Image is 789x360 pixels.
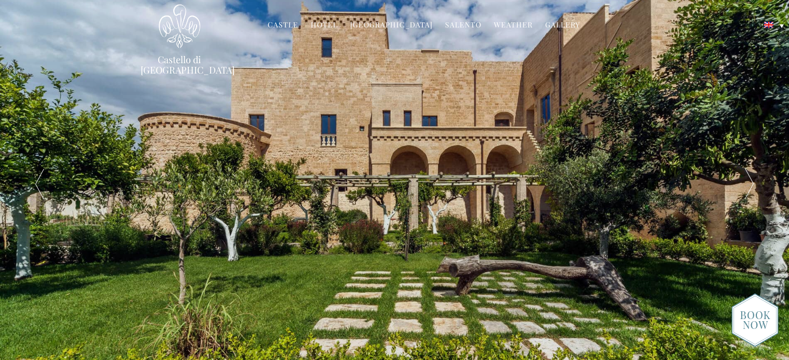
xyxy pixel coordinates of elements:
a: Castello di [GEOGRAPHIC_DATA] [141,54,218,75]
a: Weather [494,20,533,32]
a: Gallery [545,20,580,32]
img: new-booknow.png [731,293,779,347]
a: Hotel [311,20,338,32]
img: Castello di Ugento [159,4,200,48]
a: Salento [445,20,481,32]
a: Castle [268,20,298,32]
a: [GEOGRAPHIC_DATA] [350,20,433,32]
img: English [764,22,773,28]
